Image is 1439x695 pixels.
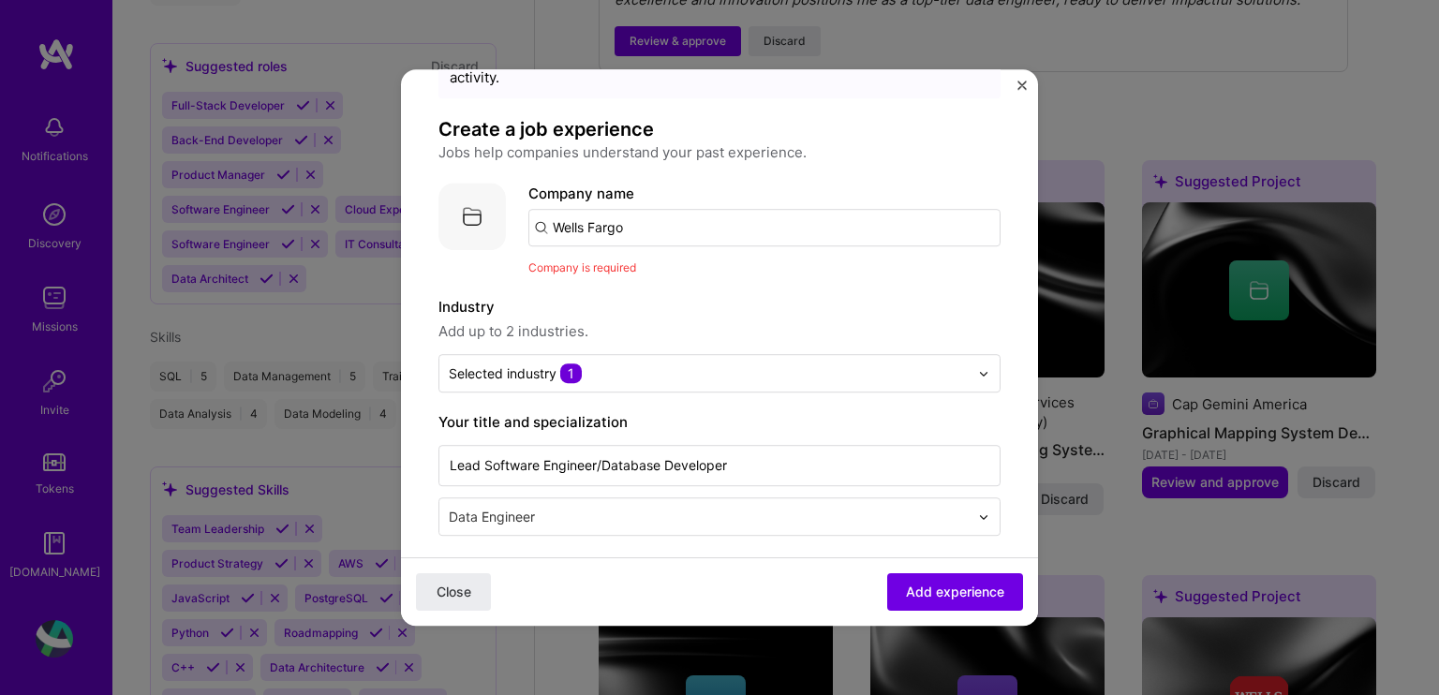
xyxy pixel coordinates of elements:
[978,368,989,379] img: drop icon
[528,185,634,202] label: Company name
[906,583,1004,601] span: Add experience
[438,320,1001,343] span: Add up to 2 industries.
[416,573,491,611] button: Close
[438,555,1001,577] label: Duration
[438,117,1001,141] h4: Create a job experience
[978,511,989,523] img: drop icon
[1017,81,1027,100] button: Close
[560,363,582,383] span: 1
[528,209,1001,246] input: Search for a company...
[437,583,471,601] span: Close
[438,183,506,250] img: Company logo
[438,411,1001,434] label: Your title and specialization
[528,260,636,274] span: Company is required
[438,296,1001,318] label: Industry
[449,363,582,383] div: Selected industry
[438,445,1001,486] input: Role name
[887,573,1023,611] button: Add experience
[438,141,1001,164] p: Jobs help companies understand your past experience.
